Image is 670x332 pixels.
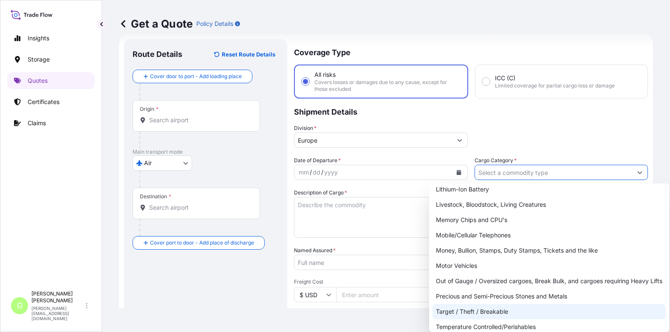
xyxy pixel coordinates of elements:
div: day, [312,167,321,177]
div: Memory Chips and CPU's [433,212,666,228]
label: Division [294,124,317,132]
div: Origin [140,106,158,113]
p: Main transport mode [133,149,279,155]
div: Target / Theft / Breakable [433,304,666,319]
div: Precious and Semi-Precious Stones and Metals [433,289,666,304]
p: [PERSON_NAME][EMAIL_ADDRESS][DOMAIN_NAME] [31,306,84,321]
span: G [17,301,23,310]
p: Get a Quote [119,17,193,31]
button: Select transport [133,155,192,171]
div: Livestock, Bloodstock, Living Creatures [433,197,666,212]
p: Storage [28,55,50,64]
p: Coverage Type [294,39,648,65]
span: All risks [314,70,336,79]
label: Named Assured [294,246,336,255]
div: Mobile/Cellular Telephones [433,228,666,243]
input: Full name [294,255,452,270]
p: Insights [28,34,49,42]
span: Freight Cost [294,279,468,285]
p: Shipment Details [294,98,648,124]
span: Cover door to port - Add loading place [150,72,242,81]
span: Cover port to door - Add place of discharge [150,239,254,247]
button: Show suggestions [452,132,467,148]
span: Date of Departure [294,156,341,165]
input: Type to search division [294,132,452,148]
input: Select a commodity type [475,165,633,180]
div: Destination [140,193,171,200]
div: / [310,167,312,177]
div: Money, Bullion, Stamps, Duty Stamps, Tickets and the like [433,243,666,258]
div: Motor Vehicles [433,258,666,273]
input: Enter amount [336,287,468,302]
div: Lithium-Ion Battery [433,182,666,197]
span: Air [144,159,152,167]
p: Claims [28,119,46,127]
div: / [321,167,323,177]
p: Certificates [28,98,59,106]
input: Destination [149,203,249,212]
button: Calendar [452,166,466,179]
div: Out of Gauge / Oversized cargoes, Break Bulk, and cargoes requiring Heavy Lifts [433,273,666,289]
p: Reset Route Details [222,50,275,59]
button: Show suggestions [632,165,647,180]
div: year, [323,167,339,177]
div: month, [298,167,310,177]
span: Covers losses or damages due to any cause, except for those excluded [314,79,461,93]
label: Description of Cargo [294,189,347,197]
p: Quotes [28,76,48,85]
label: Cargo Category [475,156,517,165]
span: Limited coverage for partial cargo loss or damage [495,82,615,89]
span: ICC (C) [495,74,515,82]
p: [PERSON_NAME] [PERSON_NAME] [31,290,84,304]
input: Origin [149,116,249,124]
p: Policy Details [196,20,233,28]
p: Route Details [133,49,182,59]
